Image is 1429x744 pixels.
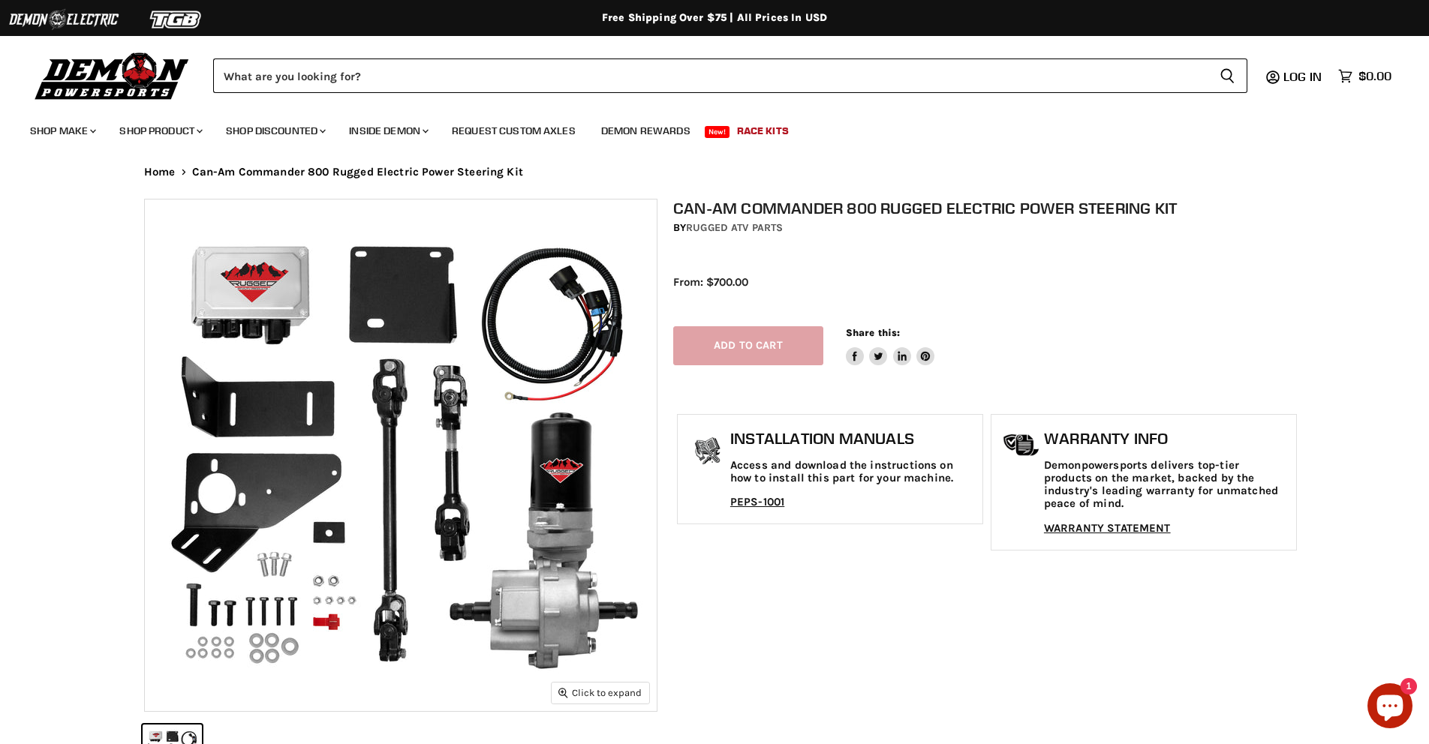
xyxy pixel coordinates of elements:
[30,49,194,102] img: Demon Powersports
[213,58,1208,93] input: Search
[846,326,935,366] aside: Share this:
[114,166,1315,178] nav: Breadcrumbs
[1277,70,1331,83] a: Log in
[19,109,1388,146] ul: Main menu
[1358,69,1391,83] span: $0.00
[114,11,1315,25] div: Free Shipping Over $75 | All Prices In USD
[590,115,702,146] a: Demon Rewards
[558,687,642,698] span: Click to expand
[1283,69,1322,84] span: Log in
[108,115,212,146] a: Shop Product
[192,166,523,178] span: Can-Am Commander 800 Rugged Electric Power Steering Kit
[145,199,657,711] img: IMAGE
[705,126,730,138] span: New!
[1208,58,1247,93] button: Search
[673,220,1301,236] div: by
[1003,433,1040,457] img: warranty-icon.png
[120,5,233,34] img: TGB Logo 2
[338,115,438,146] a: Inside Demon
[730,459,975,485] p: Access and download the instructions on how to install this part for your machine.
[1363,683,1417,732] inbox-online-store-chat: Shopify online store chat
[8,5,120,34] img: Demon Electric Logo 2
[552,682,649,703] button: Click to expand
[730,495,784,508] a: PEPS-1001
[726,115,800,146] a: Race Kits
[730,430,975,448] h1: Installation Manuals
[689,433,727,471] img: install_manual-icon.png
[215,115,335,146] a: Shop Discounted
[846,327,900,338] span: Share this:
[441,115,587,146] a: Request Custom Axles
[144,166,176,178] a: Home
[1044,521,1171,535] a: WARRANTY STATEMENT
[1044,459,1289,511] p: Demonpowersports delivers top-tier products on the market, backed by the industry's leading warra...
[673,199,1301,217] h1: Can-Am Commander 800 Rugged Electric Power Steering Kit
[686,221,783,234] a: Rugged ATV Parts
[1044,430,1289,448] h1: Warranty Info
[213,58,1247,93] form: Product
[19,115,105,146] a: Shop Make
[673,275,748,289] span: From: $700.00
[1331,65,1399,87] a: $0.00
